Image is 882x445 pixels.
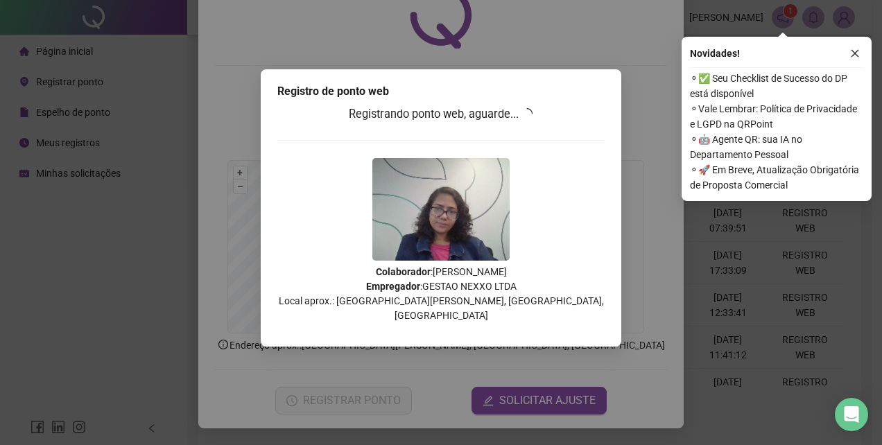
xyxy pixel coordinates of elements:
span: close [850,49,860,58]
span: ⚬ 🤖 Agente QR: sua IA no Departamento Pessoal [690,132,863,162]
span: ⚬ Vale Lembrar: Política de Privacidade e LGPD na QRPoint [690,101,863,132]
img: 2Q== [372,158,510,261]
div: Open Intercom Messenger [835,398,868,431]
span: ⚬ 🚀 Em Breve, Atualização Obrigatória de Proposta Comercial [690,162,863,193]
p: : [PERSON_NAME] : GESTAO NEXXO LTDA Local aprox.: [GEOGRAPHIC_DATA][PERSON_NAME], [GEOGRAPHIC_DAT... [277,265,605,323]
span: loading [521,108,533,119]
strong: Empregador [366,281,420,292]
span: ⚬ ✅ Seu Checklist de Sucesso do DP está disponível [690,71,863,101]
h3: Registrando ponto web, aguarde... [277,105,605,123]
span: Novidades ! [690,46,740,61]
div: Registro de ponto web [277,83,605,100]
strong: Colaborador [376,266,431,277]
